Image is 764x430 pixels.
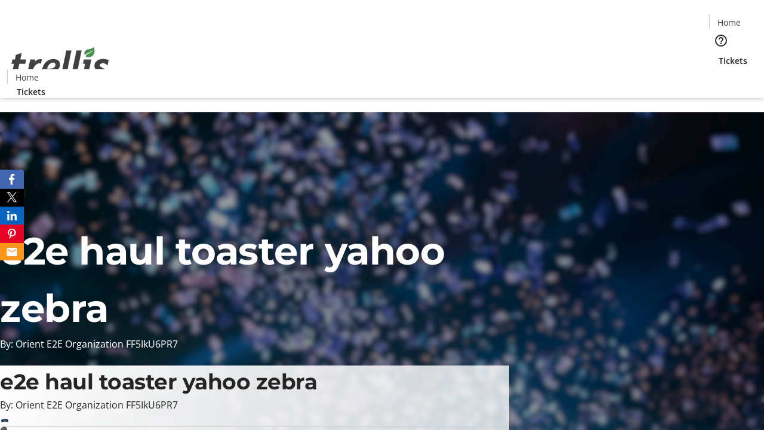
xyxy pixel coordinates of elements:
a: Home [8,71,46,84]
button: Cart [709,67,733,91]
a: Tickets [7,85,55,98]
a: Home [710,16,748,29]
img: Orient E2E Organization FF5IkU6PR7's Logo [7,34,113,94]
span: Home [717,16,741,29]
button: Help [709,29,733,53]
span: Tickets [719,54,747,67]
span: Home [16,71,39,84]
a: Tickets [709,54,757,67]
span: Tickets [17,85,45,98]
